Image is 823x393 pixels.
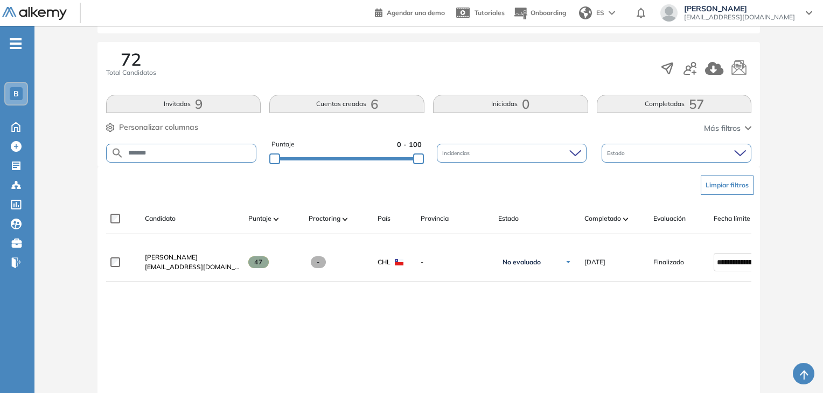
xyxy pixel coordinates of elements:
img: [missing "en.ARROW_ALT" translation] [343,217,348,221]
span: Provincia [421,214,449,223]
span: Candidato [145,214,176,223]
img: [missing "en.ARROW_ALT" translation] [274,217,279,221]
button: Iniciadas0 [433,95,588,113]
span: - [421,257,490,267]
span: [PERSON_NAME] [145,253,198,261]
span: Finalizado [653,257,684,267]
div: Estado [602,144,751,163]
button: Personalizar columnas [106,122,198,133]
i: - [10,43,22,45]
span: Completado [584,214,621,223]
img: Logo [2,7,67,20]
span: B [13,89,19,98]
button: Completadas57 [597,95,752,113]
span: Personalizar columnas [119,122,198,133]
span: 0 - 100 [397,139,422,150]
span: Estado [498,214,519,223]
img: [missing "en.ARROW_ALT" translation] [623,217,629,221]
span: Agendar una demo [387,9,445,17]
div: Incidencias [437,144,587,163]
span: Estado [607,149,627,157]
span: Evaluación [653,214,686,223]
img: world [579,6,592,19]
span: [EMAIL_ADDRESS][DOMAIN_NAME] [684,13,795,22]
span: Proctoring [309,214,340,223]
span: País [378,214,390,223]
button: Más filtros [704,123,751,134]
span: No evaluado [503,258,541,266]
a: [PERSON_NAME] [145,252,240,262]
img: CHL [395,259,403,265]
span: Fecha límite [714,214,750,223]
span: Incidencias [442,149,472,157]
span: 72 [121,51,141,68]
span: Puntaje [248,214,271,223]
span: Más filtros [704,123,741,134]
span: CHL [378,257,390,267]
button: Onboarding [513,2,566,25]
button: Invitados9 [106,95,261,113]
span: Puntaje [271,139,295,150]
span: - [311,256,326,268]
img: SEARCH_ALT [111,146,124,160]
span: Onboarding [531,9,566,17]
span: Tutoriales [475,9,505,17]
img: Ícono de flecha [565,259,571,265]
img: arrow [609,11,615,15]
span: ES [596,8,604,18]
span: [PERSON_NAME] [684,4,795,13]
span: 47 [248,256,269,268]
button: Cuentas creadas6 [269,95,424,113]
button: Limpiar filtros [701,176,754,195]
a: Agendar una demo [375,5,445,18]
span: [DATE] [584,257,605,267]
span: [EMAIL_ADDRESS][DOMAIN_NAME] [145,262,240,272]
span: Total Candidatos [106,68,156,78]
